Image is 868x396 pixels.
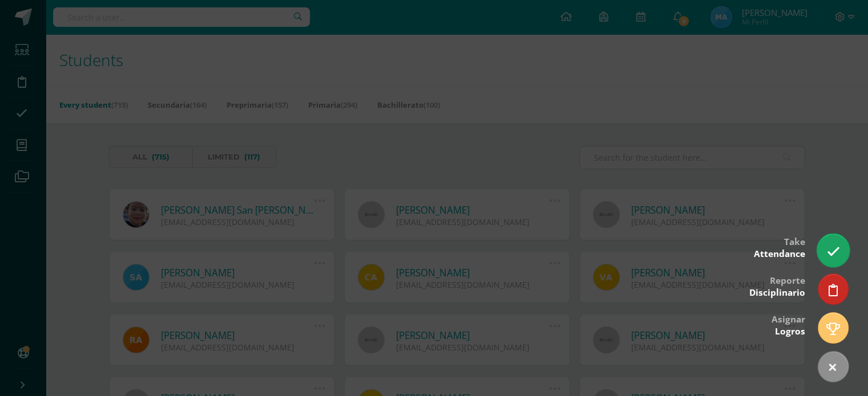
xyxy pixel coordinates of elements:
[772,306,805,343] div: Asignar
[754,248,805,260] span: Attendance
[749,287,805,299] span: Disciplinario
[749,267,805,304] div: Reporte
[775,325,805,337] span: Logros
[754,228,805,266] div: Take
